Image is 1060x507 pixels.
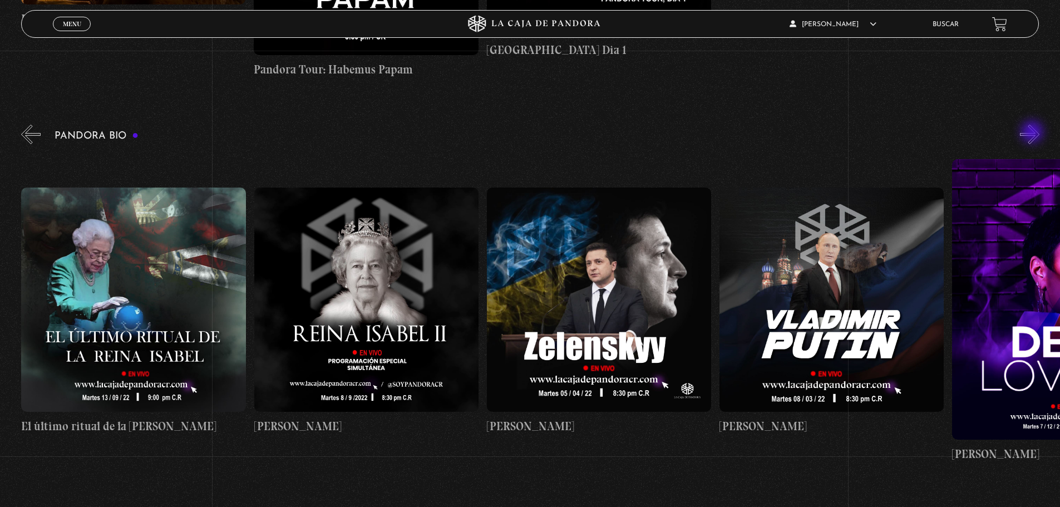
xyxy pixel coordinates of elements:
a: [PERSON_NAME] [487,152,711,470]
h4: Pandora Tour: Habemus Papam [254,61,478,78]
button: Next [1020,125,1039,144]
h4: [PERSON_NAME] [254,417,479,435]
h4: Paranormal & Sobrenatural [21,10,245,28]
a: El último ritual de la [PERSON_NAME] [21,152,245,470]
span: Menu [63,21,81,27]
button: Previous [21,125,41,144]
h4: Pandora Tour: Conclave desde [GEOGRAPHIC_DATA] Dia 1 [487,23,711,58]
a: Buscar [933,21,959,28]
span: [PERSON_NAME] [790,21,876,28]
h4: [PERSON_NAME] [487,417,711,435]
h4: [PERSON_NAME] [719,417,944,435]
a: [PERSON_NAME] [719,152,944,470]
a: View your shopping cart [992,17,1007,32]
h3: Pandora Bio [55,131,139,141]
a: [PERSON_NAME] [254,152,479,470]
h4: El último ritual de la [PERSON_NAME] [21,417,245,435]
span: Cerrar [59,30,85,38]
